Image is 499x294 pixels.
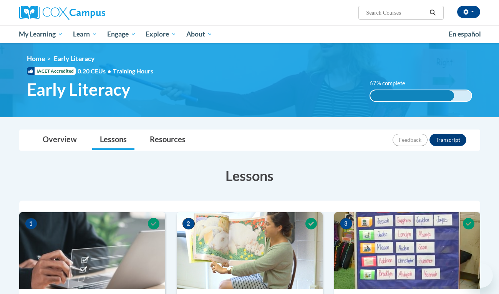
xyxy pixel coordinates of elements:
span: Learn [73,30,97,39]
a: En español [444,26,486,42]
span: 0.20 CEUs [78,67,113,75]
button: Search [427,8,438,17]
span: About [186,30,212,39]
span: Explore [146,30,176,39]
div: Main menu [8,25,492,43]
span: 1 [25,218,37,229]
a: Engage [102,25,141,43]
iframe: Close message [412,245,428,260]
span: • [108,67,111,75]
span: Engage [107,30,136,39]
div: 83% [370,90,454,101]
a: Explore [141,25,181,43]
a: Resources [142,130,193,150]
span: IACET Accredited [27,67,76,75]
input: Search Courses [365,8,427,17]
h3: Lessons [19,166,480,185]
span: Early Literacy [27,79,130,100]
a: Lessons [92,130,134,150]
a: Overview [35,130,85,150]
button: Transcript [429,134,466,146]
label: 67% complete [370,79,414,88]
img: Course Image [177,212,323,289]
a: Home [27,55,45,63]
a: My Learning [14,25,68,43]
img: Course Image [334,212,480,289]
button: Feedback [393,134,428,146]
span: My Learning [19,30,63,39]
span: En español [449,30,481,38]
span: 2 [182,218,195,229]
iframe: Button to launch messaging window [468,263,493,288]
span: Training Hours [113,67,153,75]
img: Cox Campus [19,6,105,20]
img: Course Image [19,212,165,289]
a: About [181,25,217,43]
span: 3 [340,218,352,229]
button: Account Settings [457,6,480,18]
a: Learn [68,25,102,43]
a: Cox Campus [19,6,165,20]
span: Early Literacy [54,55,94,63]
